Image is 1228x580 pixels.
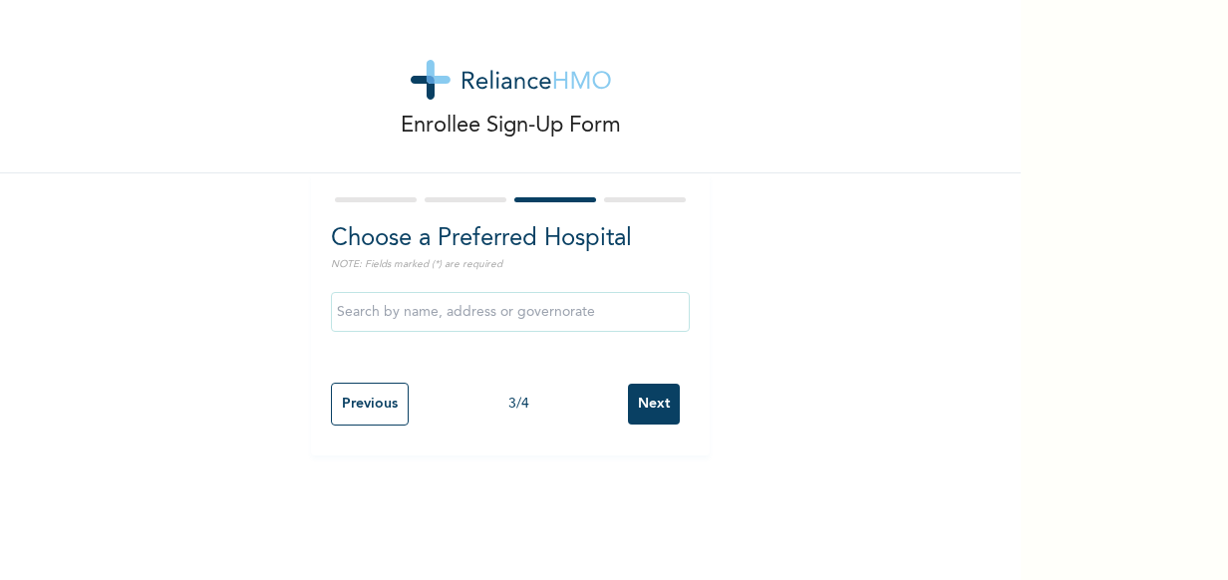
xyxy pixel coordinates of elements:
[628,384,680,425] input: Next
[331,257,690,272] p: NOTE: Fields marked (*) are required
[401,110,621,143] p: Enrollee Sign-Up Form
[331,292,690,332] input: Search by name, address or governorate
[409,394,628,415] div: 3 / 4
[411,60,611,100] img: logo
[331,383,409,426] input: Previous
[331,221,690,257] h2: Choose a Preferred Hospital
